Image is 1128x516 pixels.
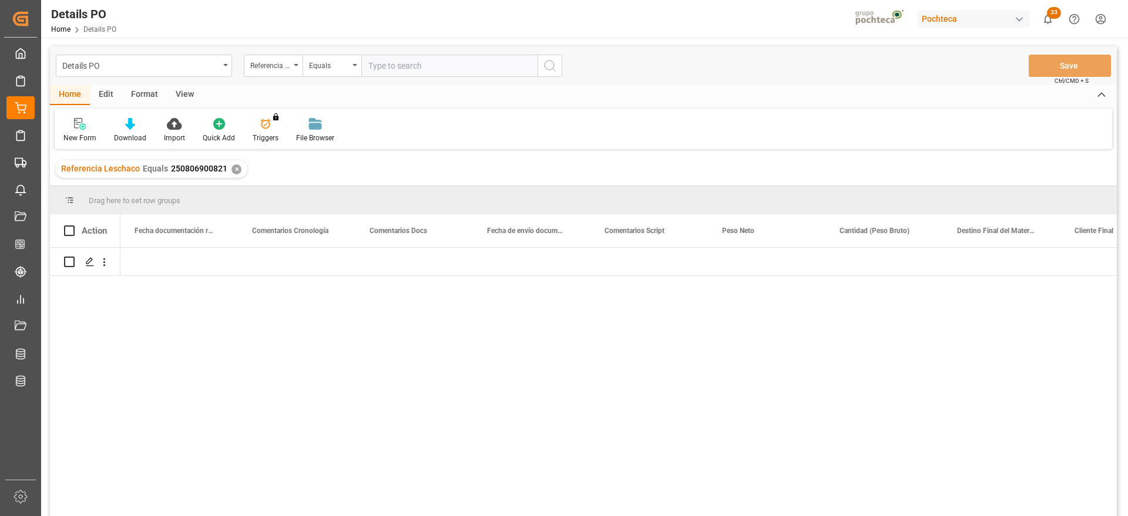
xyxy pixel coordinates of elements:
[1075,227,1113,235] span: Cliente Final
[303,55,361,77] button: open menu
[51,25,70,33] a: Home
[309,58,349,71] div: Equals
[605,227,664,235] span: Comentarios Script
[50,248,120,276] div: Press SPACE to select this row.
[171,164,227,173] span: 250806900821
[50,85,90,105] div: Home
[487,227,566,235] span: Fecha de envío documentos al A.A.
[167,85,203,105] div: View
[722,227,754,235] span: Peso Neto
[244,55,303,77] button: open menu
[82,225,107,236] div: Action
[1061,6,1087,32] button: Help Center
[252,227,328,235] span: Comentarios Cronología
[917,8,1035,30] button: Pochteca
[135,227,213,235] span: Fecha documentación recibida
[840,227,909,235] span: Cantidad (Peso Bruto)
[851,9,909,29] img: pochtecaImg.jpg_1689854062.jpg
[114,133,146,143] div: Download
[63,133,96,143] div: New Form
[89,196,180,205] span: Drag here to set row groups
[61,164,140,173] span: Referencia Leschaco
[250,58,290,71] div: Referencia Leschaco
[1047,7,1061,19] span: 33
[370,227,427,235] span: Comentarios Docs
[90,85,122,105] div: Edit
[122,85,167,105] div: Format
[56,55,232,77] button: open menu
[538,55,562,77] button: search button
[957,227,1036,235] span: Destino Final del Material
[143,164,168,173] span: Equals
[62,58,219,72] div: Details PO
[51,5,116,23] div: Details PO
[1055,76,1089,85] span: Ctrl/CMD + S
[1029,55,1111,77] button: Save
[203,133,235,143] div: Quick Add
[231,164,241,174] div: ✕
[361,55,538,77] input: Type to search
[164,133,185,143] div: Import
[296,133,334,143] div: File Browser
[917,11,1030,28] div: Pochteca
[1035,6,1061,32] button: show 33 new notifications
